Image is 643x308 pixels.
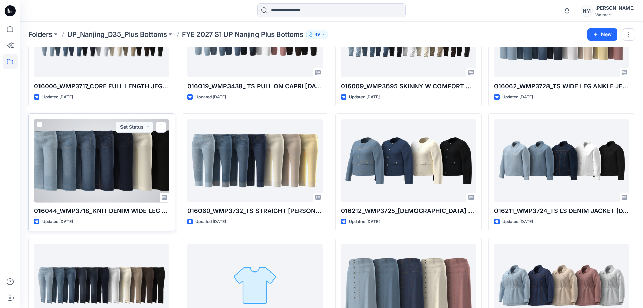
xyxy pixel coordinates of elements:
[341,119,476,203] a: 016212_WMP3725_LADY LIKE JACKET
[595,4,635,12] div: [PERSON_NAME]
[34,81,169,91] p: 016006_WMP3717_CORE FULL LENGTH JEGGING _[DATE]
[587,28,617,41] button: New
[187,206,322,216] p: 016060_WMP3732_TS STRAIGHT [PERSON_NAME] [DATE]
[494,206,629,216] p: 016211_WMP3724_TS LS DENIM JACKET [DATE]
[42,94,73,101] p: Updated [DATE]
[34,119,169,203] a: 016044_WMP3718_KNIT DENIM WIDE LEG CROP 5.16.2025
[28,30,52,39] a: Folders
[306,30,328,39] button: 49
[494,81,629,91] p: 016062_WMP3728_TS WIDE LEG ANKLE JEAN_[DATE]
[182,30,303,39] p: FYE 2027 S1 UP Nanjing Plus Bottoms
[187,119,322,203] a: 016060_WMP3732_TS STRAIGHT CUFF JEAN 5.27.25
[349,218,380,226] p: Updated [DATE]
[595,12,635,17] div: Walmart
[494,119,629,203] a: 016211_WMP3724_TS LS DENIM JACKET 5.21.25
[67,30,167,39] a: UP_Nanjing_D35_Plus Bottoms
[187,81,322,91] p: 016019_WMP3438_ TS PULL ON CAPRI [DATE]
[34,206,169,216] p: 016044_WMP3718_KNIT DENIM WIDE LEG CROP [DATE]
[341,81,476,91] p: 016009_WMP3695 SKINNY W COMFORT WAISTBAND_[DATE] (
[502,94,533,101] p: Updated [DATE]
[502,218,533,226] p: Updated [DATE]
[581,5,593,17] div: NM
[42,218,73,226] p: Updated [DATE]
[349,94,380,101] p: Updated [DATE]
[341,206,476,216] p: 016212_WMP3725_[DEMOGRAPHIC_DATA] LIKE JACKET
[315,31,320,38] p: 49
[195,218,226,226] p: Updated [DATE]
[195,94,226,101] p: Updated [DATE]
